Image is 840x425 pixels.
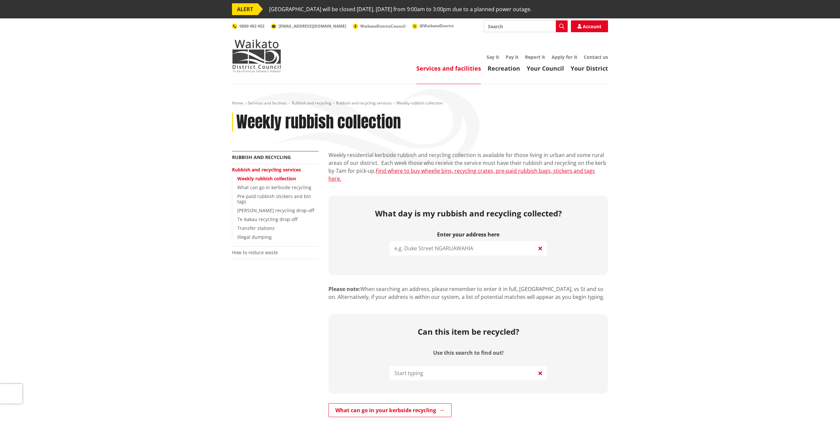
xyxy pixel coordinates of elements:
[488,64,520,72] a: Recreation
[389,366,547,380] input: Start typing
[389,241,547,256] input: e.g. Duke Street NGARUAWAHIA
[433,350,504,356] label: Use this search to find out!
[232,39,281,72] img: Waikato District Council - Te Kaunihera aa Takiwaa o Waikato
[328,167,595,182] a: Find where to buy wheelie bins, recycling crates, pre-paid rubbish bags, stickers and tags here.
[237,234,272,240] a: Illegal dumping
[396,100,443,106] span: Weekly rubbish collection
[232,249,278,256] a: How to reduce waste
[416,64,481,72] a: Services and facilities
[418,327,519,337] h2: Can this item be recycled?
[333,209,603,218] h2: What day is my rubbish and recycling collected?
[506,54,518,60] a: Pay it
[353,23,406,29] a: WaikatoDistrictCouncil
[232,154,291,160] a: Rubbish and recycling
[487,54,499,60] a: Say it
[336,100,392,106] a: Rubbish and recycling services
[360,23,406,29] span: WaikatoDistrictCouncil
[232,100,243,106] a: Home
[328,285,608,301] p: When searching an address, please remember to enter it in full, [GEOGRAPHIC_DATA], vs St and so o...
[279,23,346,29] span: [EMAIL_ADDRESS][DOMAIN_NAME]
[240,23,264,29] span: 0800 492 452
[232,167,301,173] a: Rubbish and recycling services
[237,175,296,182] a: Weekly rubbish collection
[328,151,608,183] p: Weekly residential kerbside rubbish and recycling collection is available for those living in urb...
[412,23,454,29] a: @WaikatoDistrict
[527,64,564,72] a: Your Council
[525,54,545,60] a: Report it
[232,101,608,106] nav: breadcrumb
[552,54,577,60] a: Apply for it
[328,285,360,293] strong: Please note:
[237,207,314,213] a: [PERSON_NAME] recycling drop-off
[237,184,311,190] a: What can go in kerbside recycling
[292,100,331,106] a: Rubbish and recycling
[232,3,258,15] span: ALERT
[571,64,608,72] a: Your District
[328,403,451,417] a: What can go in your kerbside recycling
[420,23,454,29] span: @WaikatoDistrict
[237,225,275,231] a: Transfer stations
[236,113,401,132] h1: Weekly rubbish collection
[237,216,297,222] a: Te Aakau recycling drop-off
[484,20,568,32] input: Search input
[269,3,532,15] span: [GEOGRAPHIC_DATA] will be closed [DATE], [DATE] from 9:00am to 3:00pm due to a planned power outage.
[271,23,346,29] a: [EMAIL_ADDRESS][DOMAIN_NAME]
[584,54,608,60] a: Contact us
[248,100,287,106] a: Services and facilities
[237,193,311,205] a: Pre-paid rubbish stickers and bin tags
[389,232,547,238] label: Enter your address here
[571,20,608,32] a: Account
[232,23,264,29] a: 0800 492 452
